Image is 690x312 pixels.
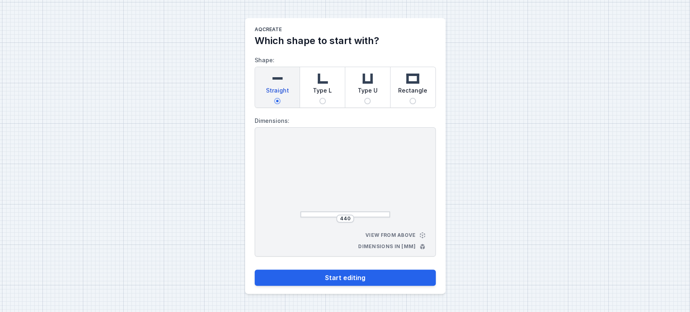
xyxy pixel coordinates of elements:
img: straight.svg [269,70,285,86]
input: Dimension [mm] [339,215,352,222]
label: Shape: [255,54,436,108]
button: Start editing [255,270,436,286]
input: Type L [319,98,326,104]
span: Straight [266,86,289,98]
img: u-shaped.svg [359,70,376,86]
span: Type U [358,86,378,98]
input: Type U [364,98,371,104]
img: rectangle.svg [405,70,421,86]
input: Straight [274,98,281,104]
h2: Which shape to start with? [255,34,436,47]
label: Dimensions: [255,114,436,127]
span: Rectangle [398,86,427,98]
input: Rectangle [409,98,416,104]
img: l-shaped.svg [314,70,331,86]
span: Type L [313,86,332,98]
h1: AQcreate [255,26,436,34]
